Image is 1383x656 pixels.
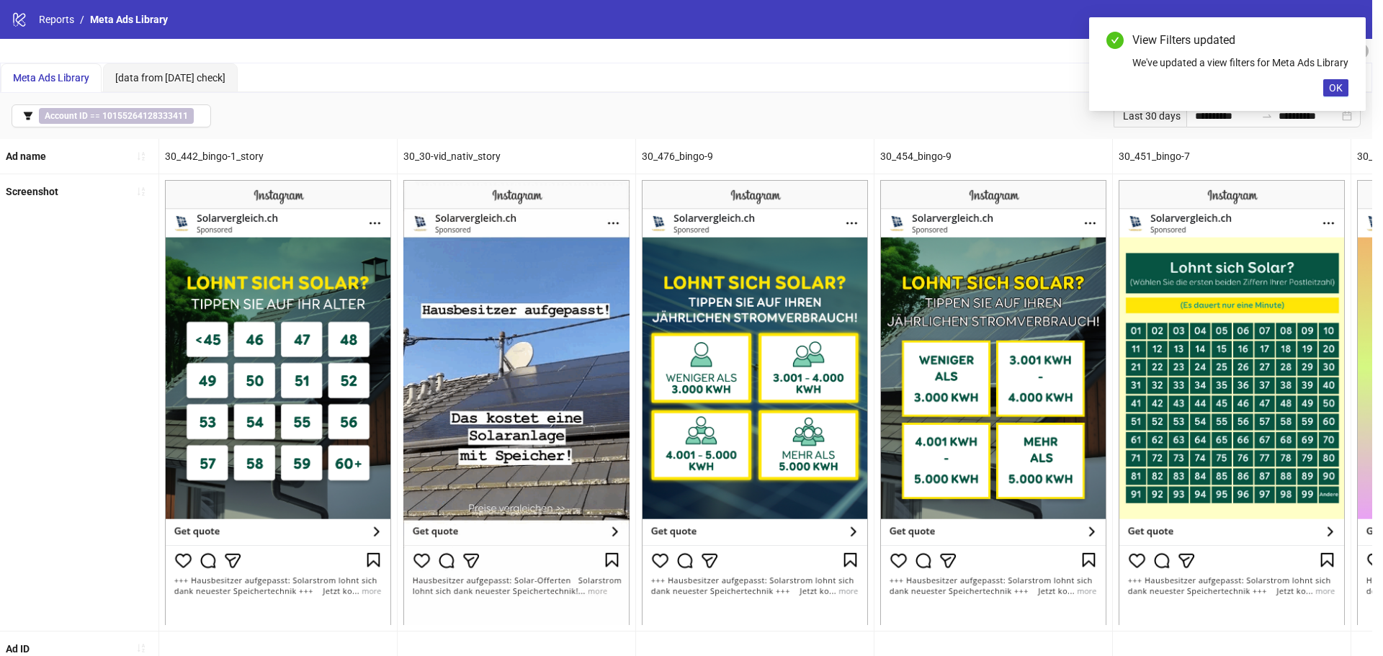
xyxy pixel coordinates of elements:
[1333,32,1348,48] a: Close
[1132,55,1348,71] div: We've updated a view filters for Meta Ads Library
[1106,32,1124,49] span: check-circle
[1329,82,1343,94] span: OK
[1323,79,1348,96] button: OK
[1132,32,1348,49] div: View Filters updated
